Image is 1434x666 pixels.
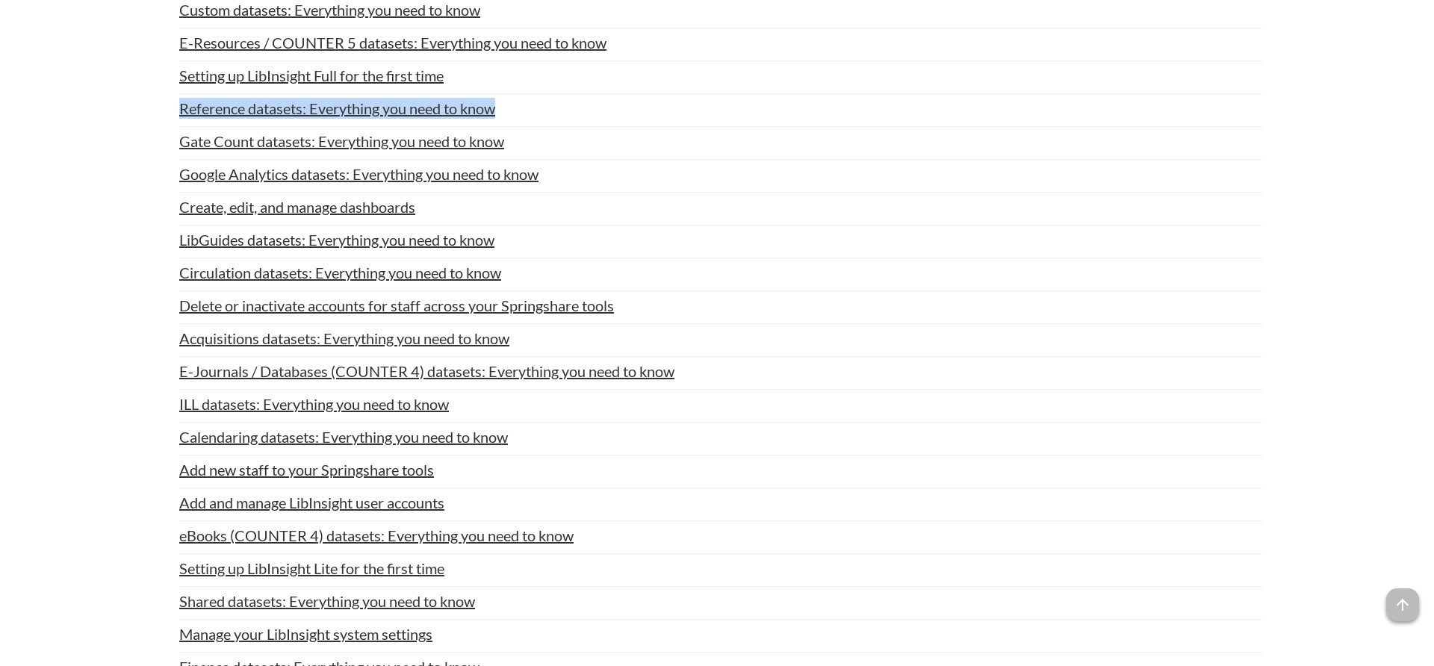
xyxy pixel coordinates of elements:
a: Delete or inactivate accounts for staff across your Springshare tools [179,294,614,317]
a: ILL datasets: Everything you need to know [179,393,449,415]
a: Create, edit, and manage dashboards [179,196,415,218]
a: Add and manage LibInsight user accounts [179,491,444,514]
a: Setting up LibInsight Lite for the first time [179,557,444,579]
a: Add new staff to your Springshare tools [179,458,434,481]
a: eBooks (COUNTER 4) datasets: Everything you need to know [179,524,574,547]
a: Google Analytics datasets: Everything you need to know [179,163,538,185]
a: Circulation datasets: Everything you need to know [179,261,501,284]
a: Manage your LibInsight system settings [179,623,432,645]
a: E-Journals / Databases (COUNTER 4) datasets: Everything you need to know [179,360,674,382]
a: LibGuides datasets: Everything you need to know [179,228,494,251]
a: Gate Count datasets: Everything you need to know [179,130,504,152]
a: Calendaring datasets: Everything you need to know [179,426,508,448]
a: Acquisitions datasets: Everything you need to know [179,327,509,349]
a: arrow_upward [1386,590,1419,608]
a: E-Resources / COUNTER 5 datasets: Everything you need to know [179,31,606,54]
a: Setting up LibInsight Full for the first time [179,64,444,87]
span: arrow_upward [1386,588,1419,621]
a: Reference datasets: Everything you need to know [179,97,495,119]
a: Shared datasets: Everything you need to know [179,590,475,612]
